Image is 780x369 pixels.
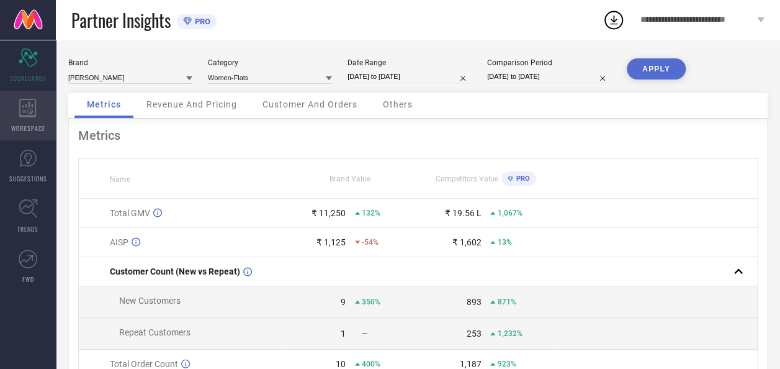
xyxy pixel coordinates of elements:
[362,238,379,247] span: -54%
[459,359,481,369] div: 1,187
[341,329,346,339] div: 1
[383,99,413,109] span: Others
[444,208,481,218] div: ₹ 19.56 L
[466,329,481,339] div: 253
[146,99,237,109] span: Revenue And Pricing
[497,298,516,306] span: 871%
[497,209,522,217] span: 1,067%
[347,58,472,67] div: Date Range
[487,70,611,83] input: Select comparison period
[9,174,47,183] span: SUGGESTIONS
[362,360,380,368] span: 400%
[312,208,346,218] div: ₹ 11,250
[513,175,530,183] span: PRO
[436,175,498,183] span: Competitors Value
[452,237,481,247] div: ₹ 1,602
[362,209,380,217] span: 132%
[336,359,346,369] div: 10
[208,58,332,67] div: Category
[603,9,625,31] div: Open download list
[22,275,34,284] span: FWD
[362,329,367,338] span: —
[110,237,128,247] span: AISP
[341,297,346,307] div: 9
[262,99,357,109] span: Customer And Orders
[347,70,472,83] input: Select date range
[87,99,121,109] span: Metrics
[497,238,511,247] span: 13%
[68,58,192,67] div: Brand
[362,298,380,306] span: 350%
[110,359,178,369] span: Total Order Count
[487,58,611,67] div: Comparison Period
[11,124,45,133] span: WORKSPACE
[466,297,481,307] div: 893
[110,208,150,218] span: Total GMV
[78,128,758,143] div: Metrics
[110,266,240,276] span: Customer Count (New vs Repeat)
[497,329,522,338] span: 1,232%
[119,327,191,337] span: Repeat Customers
[316,237,346,247] div: ₹ 1,125
[17,224,38,234] span: TRENDS
[329,175,370,183] span: Brand Value
[10,73,47,83] span: SCORECARDS
[71,7,171,33] span: Partner Insights
[627,58,686,80] button: APPLY
[192,17,210,26] span: PRO
[110,175,130,184] span: Name
[497,360,516,368] span: 923%
[119,296,181,306] span: New Customers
